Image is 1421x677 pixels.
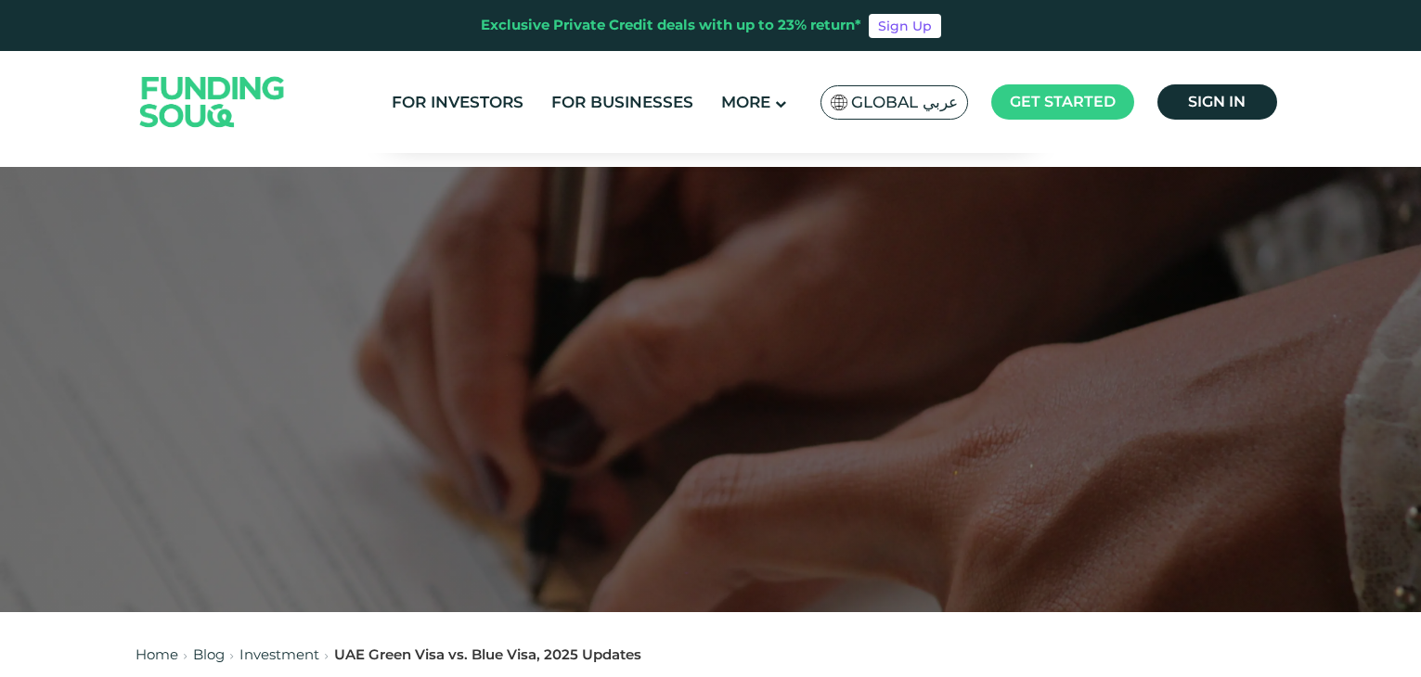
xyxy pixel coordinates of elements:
a: Home [136,645,178,663]
img: SA Flag [831,95,847,110]
a: Sign Up [869,14,941,38]
div: UAE Green Visa vs. Blue Visa, 2025 Updates [334,645,641,666]
a: For Businesses [547,87,698,118]
span: More [721,93,770,111]
a: Blog [193,645,225,663]
div: Exclusive Private Credit deals with up to 23% return* [481,15,861,36]
span: Global عربي [851,92,958,113]
span: Get started [1010,93,1116,110]
a: For Investors [387,87,528,118]
img: Logo [122,55,304,148]
a: Investment [239,645,319,663]
span: Sign in [1188,93,1246,110]
a: Sign in [1157,84,1277,120]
